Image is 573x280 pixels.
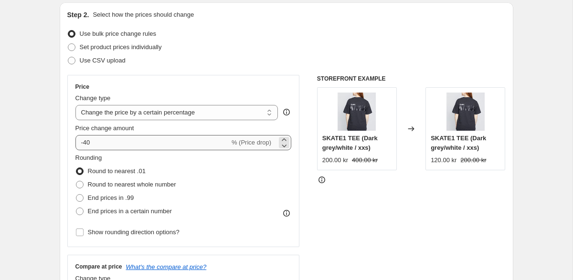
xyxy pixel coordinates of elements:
[282,107,291,117] div: help
[338,93,376,131] img: 2401120830_PLANETNUSA6234_80x.jpg
[88,181,176,188] span: Round to nearest whole number
[75,124,134,132] span: Price change amount
[460,156,486,165] strike: 200.00 kr
[80,57,126,64] span: Use CSV upload
[88,228,180,236] span: Show rounding direction options?
[75,135,230,150] input: -15
[80,43,162,51] span: Set product prices individually
[75,263,122,270] h3: Compare at price
[80,30,156,37] span: Use bulk price change rules
[446,93,485,131] img: 2401120830_PLANETNUSA6234_80x.jpg
[88,194,134,201] span: End prices in .99
[93,10,194,20] p: Select how the prices should change
[232,139,271,146] span: % (Price drop)
[88,167,146,175] span: Round to nearest .01
[75,83,89,91] h3: Price
[75,154,102,161] span: Rounding
[317,75,506,83] h6: STOREFRONT EXAMPLE
[322,156,348,165] div: 200.00 kr
[322,135,378,151] span: SKATE1 TEE (Dark grey/white / xxs)
[431,156,456,165] div: 120.00 kr
[75,94,111,102] span: Change type
[67,10,89,20] h2: Step 2.
[88,207,172,215] span: End prices in a certain number
[126,263,207,270] button: What's the compare at price?
[352,156,378,165] strike: 400.00 kr
[431,135,486,151] span: SKATE1 TEE (Dark grey/white / xxs)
